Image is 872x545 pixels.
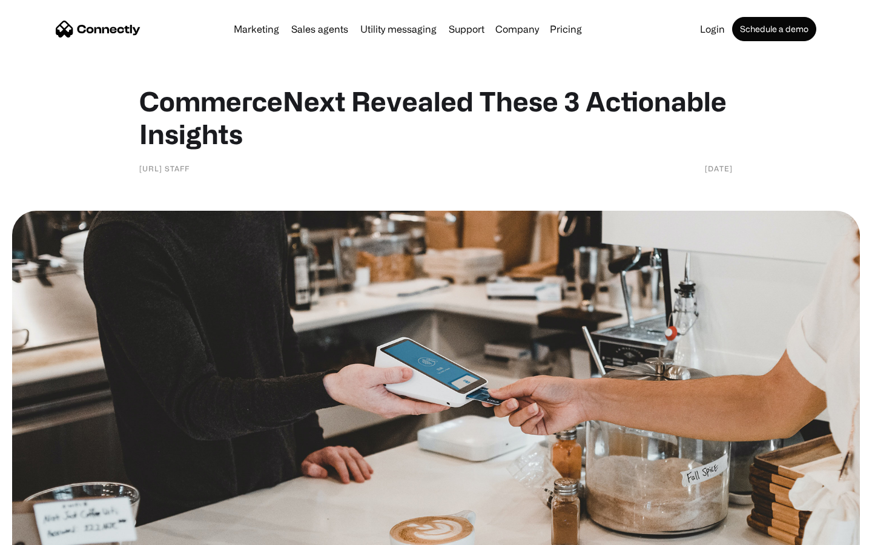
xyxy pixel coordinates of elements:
[139,85,733,150] h1: CommerceNext Revealed These 3 Actionable Insights
[444,24,489,34] a: Support
[139,162,190,174] div: [URL] Staff
[545,24,587,34] a: Pricing
[24,524,73,541] ul: Language list
[229,24,284,34] a: Marketing
[732,17,816,41] a: Schedule a demo
[495,21,539,38] div: Company
[12,524,73,541] aside: Language selected: English
[355,24,441,34] a: Utility messaging
[705,162,733,174] div: [DATE]
[286,24,353,34] a: Sales agents
[695,24,730,34] a: Login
